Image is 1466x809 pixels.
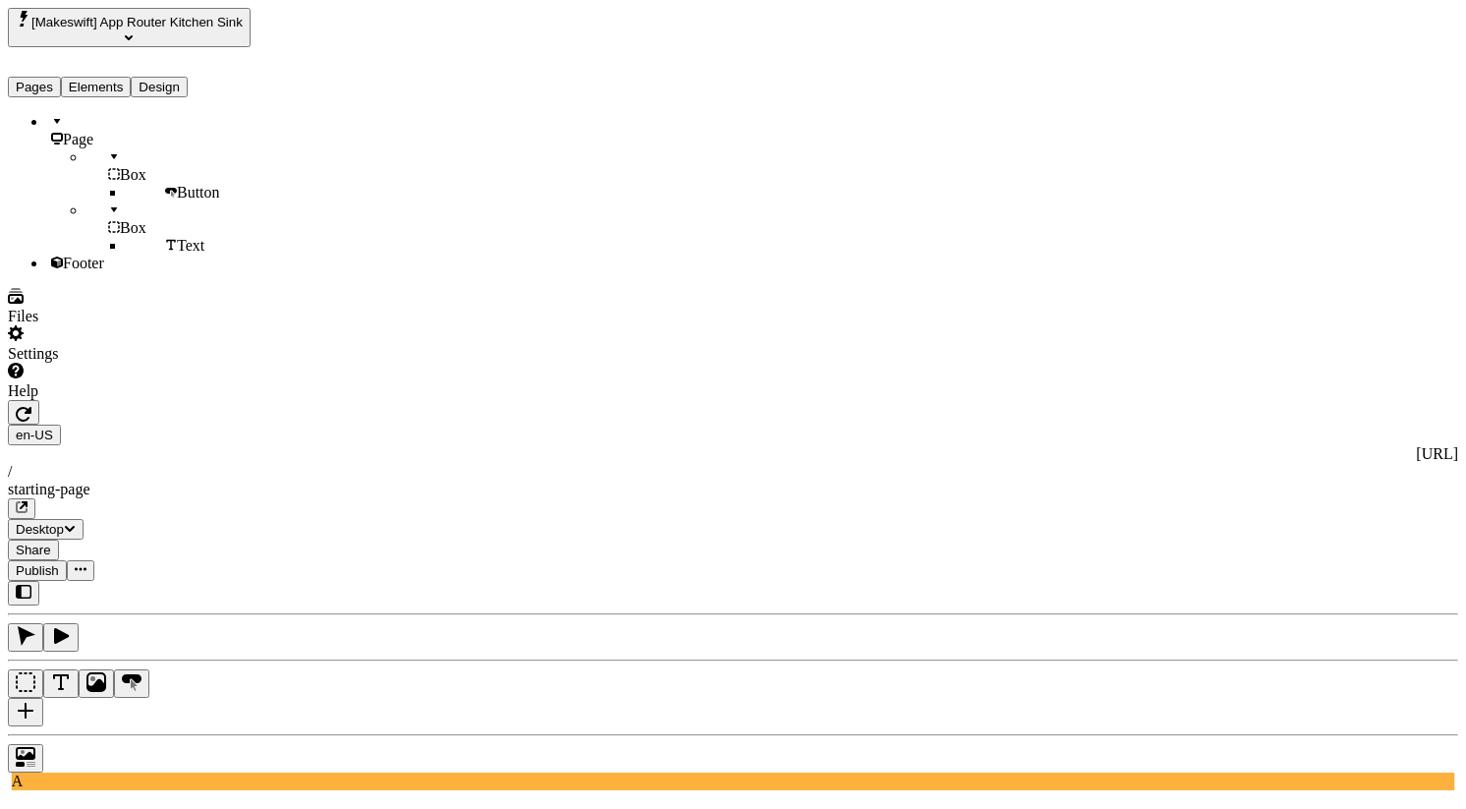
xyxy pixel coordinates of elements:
[16,563,59,578] span: Publish
[16,543,51,557] span: Share
[120,166,146,183] span: Box
[31,15,243,29] span: [Makeswift] App Router Kitchen Sink
[16,428,53,442] span: en-US
[8,8,251,47] button: Select site
[8,669,43,698] button: Box
[63,131,93,147] span: Page
[131,77,188,97] button: Design
[8,519,84,540] button: Desktop
[8,77,61,97] button: Pages
[8,560,67,581] button: Publish
[8,540,59,560] button: Share
[8,463,1458,481] div: /
[8,382,280,400] div: Help
[177,184,220,201] span: Button
[114,669,149,698] button: Button
[43,669,79,698] button: Text
[8,16,287,33] p: Cookie Test Route
[16,522,64,537] span: Desktop
[177,237,204,254] span: Text
[12,773,1454,790] div: A
[120,219,146,236] span: Box
[8,345,280,363] div: Settings
[8,425,61,445] button: Open locale picker
[8,445,1458,463] div: [URL]
[8,481,1458,498] div: starting-page
[79,669,114,698] button: Image
[61,77,132,97] button: Elements
[63,255,104,271] span: Footer
[8,308,280,325] div: Files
